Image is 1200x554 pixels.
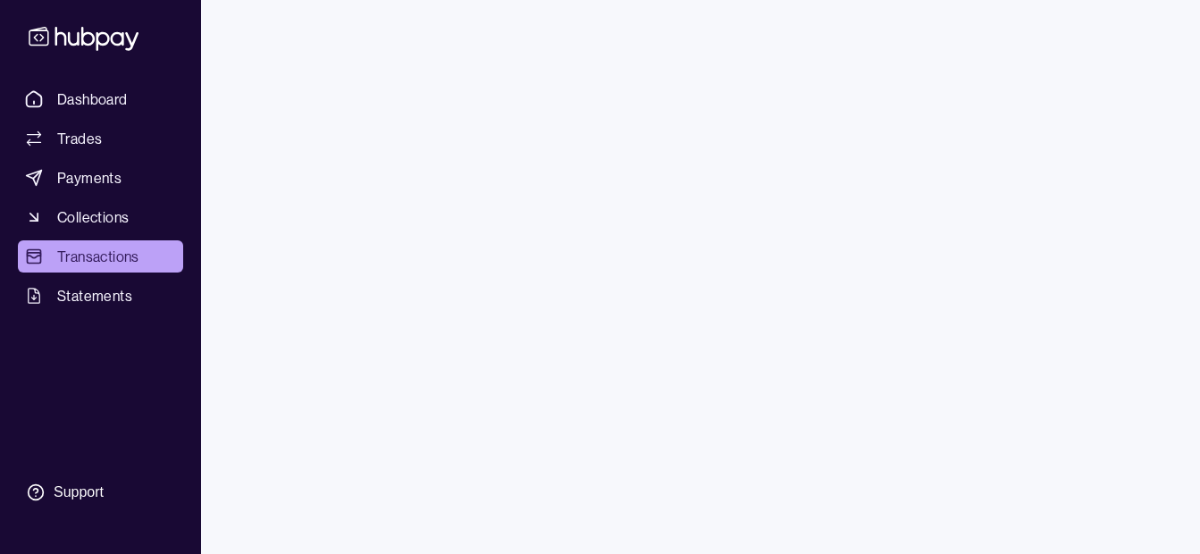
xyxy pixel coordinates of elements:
[18,83,183,115] a: Dashboard
[18,474,183,511] a: Support
[18,280,183,312] a: Statements
[18,162,183,194] a: Payments
[57,128,102,149] span: Trades
[57,246,139,267] span: Transactions
[57,206,129,228] span: Collections
[57,88,128,110] span: Dashboard
[18,122,183,155] a: Trades
[54,483,104,502] div: Support
[18,240,183,273] a: Transactions
[57,285,132,306] span: Statements
[18,201,183,233] a: Collections
[57,167,122,189] span: Payments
